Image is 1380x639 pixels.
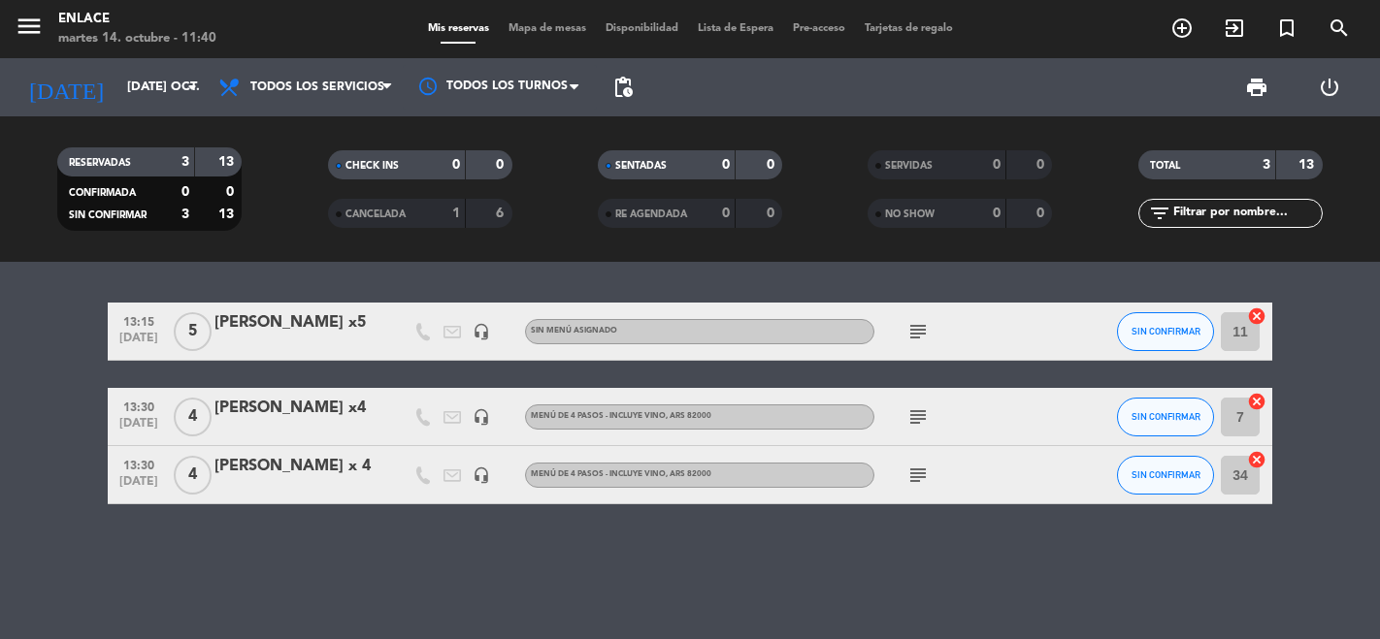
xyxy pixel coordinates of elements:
[214,396,379,421] div: [PERSON_NAME] x4
[115,453,163,475] span: 13:30
[214,454,379,479] div: [PERSON_NAME] x 4
[1245,76,1268,99] span: print
[611,76,635,99] span: pending_actions
[885,161,933,171] span: SERVIDAS
[1247,392,1266,411] i: cancel
[722,158,730,172] strong: 0
[1318,76,1341,99] i: power_settings_new
[615,161,667,171] span: SENTADAS
[1036,158,1048,172] strong: 0
[69,188,136,198] span: CONFIRMADA
[993,158,1001,172] strong: 0
[1171,203,1322,224] input: Filtrar por nombre...
[214,310,379,335] div: [PERSON_NAME] x5
[1223,16,1246,40] i: exit_to_app
[15,12,44,41] i: menu
[993,207,1001,220] strong: 0
[688,23,783,34] span: Lista de Espera
[1263,158,1270,172] strong: 3
[181,76,204,99] i: arrow_drop_down
[1148,202,1171,225] i: filter_list
[1247,306,1266,326] i: cancel
[218,155,238,169] strong: 13
[58,29,216,48] div: martes 14. octubre - 11:40
[906,405,930,429] i: subject
[615,209,687,219] span: RE AGENDADA
[181,185,189,199] strong: 0
[906,320,930,343] i: subject
[531,470,711,478] span: Menú de 4 pasos - Incluye Vino
[499,23,596,34] span: Mapa de mesas
[767,158,778,172] strong: 0
[885,209,935,219] span: NO SHOW
[452,207,460,220] strong: 1
[15,12,44,48] button: menu
[218,208,238,221] strong: 13
[181,208,189,221] strong: 3
[1298,158,1318,172] strong: 13
[473,408,490,426] i: headset_mic
[345,209,406,219] span: CANCELADA
[250,80,384,94] span: Todos los servicios
[115,395,163,417] span: 13:30
[906,463,930,487] i: subject
[1132,411,1200,422] span: SIN CONFIRMAR
[1132,326,1200,336] span: SIN CONFIRMAR
[174,398,212,436] span: 4
[473,466,490,484] i: headset_mic
[174,312,212,351] span: 5
[496,158,508,172] strong: 0
[115,332,163,354] span: [DATE]
[783,23,855,34] span: Pre-acceso
[181,155,189,169] strong: 3
[115,475,163,497] span: [DATE]
[174,456,212,495] span: 4
[596,23,688,34] span: Disponibilidad
[115,417,163,439] span: [DATE]
[1117,312,1214,351] button: SIN CONFIRMAR
[452,158,460,172] strong: 0
[1036,207,1048,220] strong: 0
[531,412,711,420] span: Menú de 4 pasos - Incluye Vino
[115,309,163,332] span: 13:15
[1275,16,1298,40] i: turned_in_not
[531,327,617,335] span: Sin menú asignado
[1294,58,1366,116] div: LOG OUT
[1117,456,1214,495] button: SIN CONFIRMAR
[69,210,147,220] span: SIN CONFIRMAR
[1247,450,1266,469] i: cancel
[666,470,711,478] span: , ARS 82000
[1328,16,1351,40] i: search
[1150,161,1180,171] span: TOTAL
[15,66,117,109] i: [DATE]
[855,23,963,34] span: Tarjetas de regalo
[473,323,490,340] i: headset_mic
[226,185,238,199] strong: 0
[666,412,711,420] span: , ARS 82000
[767,207,778,220] strong: 0
[1132,469,1200,480] span: SIN CONFIRMAR
[1117,398,1214,436] button: SIN CONFIRMAR
[418,23,499,34] span: Mis reservas
[722,207,730,220] strong: 0
[69,158,131,168] span: RESERVADAS
[496,207,508,220] strong: 6
[1170,16,1194,40] i: add_circle_outline
[345,161,399,171] span: CHECK INS
[58,10,216,29] div: Enlace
